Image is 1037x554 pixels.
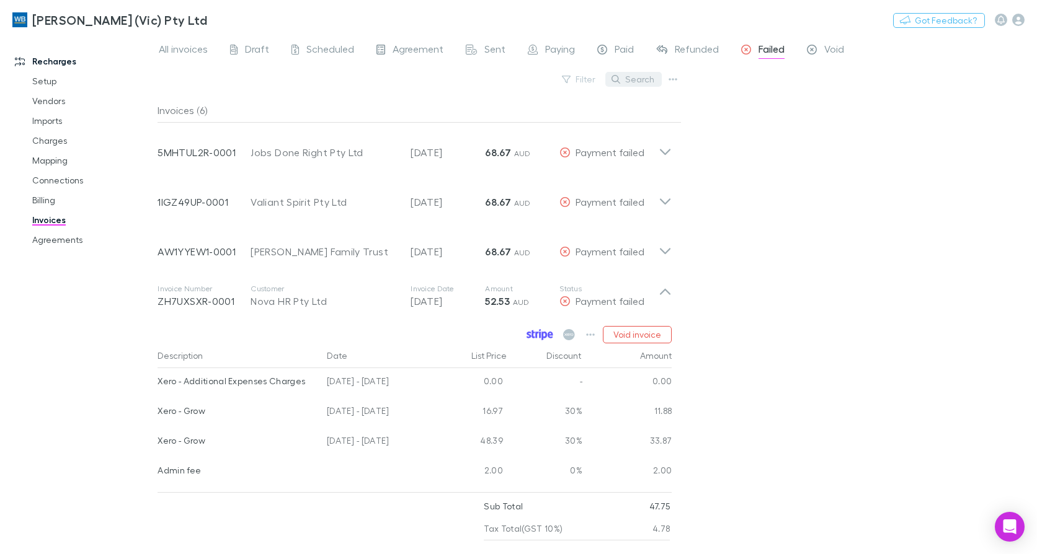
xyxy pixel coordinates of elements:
[411,145,485,160] p: [DATE]
[605,72,662,87] button: Search
[158,284,251,294] p: Invoice Number
[556,72,603,87] button: Filter
[20,230,164,250] a: Agreements
[5,5,215,35] a: [PERSON_NAME] (Vic) Pty Ltd
[508,368,582,398] div: -
[615,43,634,59] span: Paid
[582,398,672,428] div: 11.88
[158,145,251,160] p: 5MHTUL2R-0001
[893,13,985,28] button: Got Feedback?
[158,244,251,259] p: AW1YYEW1-0001
[251,284,398,294] p: Customer
[158,398,317,424] div: Xero - Grow
[582,368,672,398] div: 0.00
[514,248,531,257] span: AUD
[251,195,398,209] div: Valiant Spirit Pty Ltd
[148,172,682,222] div: 1IGZ49UP-0001Valiant Spirit Pty Ltd[DATE]68.67 AUDPayment failed
[411,294,485,309] p: [DATE]
[245,43,269,59] span: Draft
[159,43,208,59] span: All invoices
[20,71,164,91] a: Setup
[508,398,582,428] div: 30%
[12,12,27,27] img: William Buck (Vic) Pty Ltd's Logo
[251,294,398,309] div: Nova HR Pty Ltd
[576,196,644,208] span: Payment failed
[411,195,485,209] p: [DATE]
[513,297,530,307] span: AUD
[158,294,251,309] p: ZH7UXSXR-0001
[411,284,485,294] p: Invoice Date
[434,398,508,428] div: 16.97
[148,222,682,271] div: AW1YYEW1-0001[PERSON_NAME] Family Trust[DATE]68.67 AUDPayment failed
[411,244,485,259] p: [DATE]
[995,512,1025,542] div: Open Intercom Messenger
[20,151,164,170] a: Mapping
[603,326,672,343] button: Void invoice
[158,428,317,454] div: Xero - Grow
[759,43,785,59] span: Failed
[484,517,563,540] p: Tax Total (GST 10%)
[148,123,682,172] div: 5MHTUL2R-0001Jobs Done Right Pty Ltd[DATE]68.67 AUDPayment failed
[576,245,644,257] span: Payment failed
[484,495,523,517] p: Sub Total
[485,245,511,258] strong: 68.67
[434,457,508,487] div: 2.00
[393,43,443,59] span: Agreement
[251,244,398,259] div: [PERSON_NAME] Family Trust
[20,131,164,151] a: Charges
[508,457,582,487] div: 0%
[545,43,575,59] span: Paying
[158,368,317,394] div: Xero - Additional Expenses Charges
[514,149,531,158] span: AUD
[20,210,164,230] a: Invoices
[148,271,682,321] div: Invoice NumberZH7UXSXR-0001CustomerNova HR Pty LtdInvoice Date[DATE]Amount52.53 AUDStatusPayment ...
[485,196,511,208] strong: 68.67
[485,295,510,307] strong: 52.53
[434,428,508,457] div: 48.39
[322,368,434,398] div: [DATE] - [DATE]
[649,495,670,517] p: 47.75
[824,43,844,59] span: Void
[32,12,207,27] h3: [PERSON_NAME] (Vic) Pty Ltd
[484,43,505,59] span: Sent
[514,198,531,208] span: AUD
[582,428,672,457] div: 33.87
[576,146,644,158] span: Payment failed
[559,284,659,294] p: Status
[20,111,164,131] a: Imports
[322,428,434,457] div: [DATE] - [DATE]
[675,43,719,59] span: Refunded
[306,43,354,59] span: Scheduled
[485,146,511,159] strong: 68.67
[576,295,644,307] span: Payment failed
[434,368,508,398] div: 0.00
[322,398,434,428] div: [DATE] - [DATE]
[2,51,164,71] a: Recharges
[20,91,164,111] a: Vendors
[652,517,670,540] p: 4.78
[485,284,559,294] p: Amount
[20,190,164,210] a: Billing
[20,170,164,190] a: Connections
[582,457,672,487] div: 2.00
[158,457,317,483] div: Admin fee
[158,195,251,209] p: 1IGZ49UP-0001
[508,428,582,457] div: 30%
[251,145,398,160] div: Jobs Done Right Pty Ltd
